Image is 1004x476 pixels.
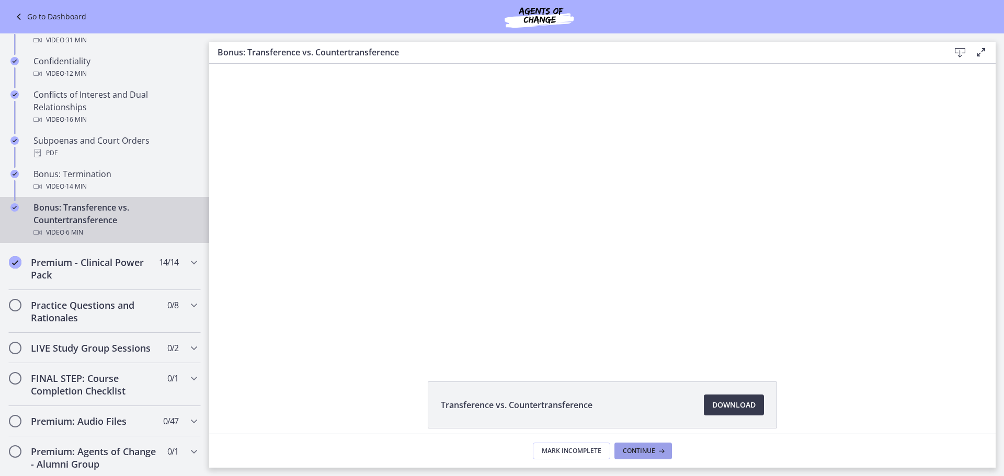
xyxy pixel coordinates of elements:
[64,67,87,80] span: · 12 min
[33,226,197,239] div: Video
[33,134,197,159] div: Subpoenas and Court Orders
[33,34,197,47] div: Video
[218,46,933,59] h3: Bonus: Transference vs. Countertransference
[33,88,197,126] div: Conflicts of Interest and Dual Relationships
[167,445,178,458] span: 0 / 1
[31,342,158,354] h2: LIVE Study Group Sessions
[64,226,83,239] span: · 6 min
[31,445,158,470] h2: Premium: Agents of Change - Alumni Group
[623,447,655,455] span: Continue
[542,447,601,455] span: Mark Incomplete
[64,113,87,126] span: · 16 min
[33,201,197,239] div: Bonus: Transference vs. Countertransference
[64,34,87,47] span: · 31 min
[33,113,197,126] div: Video
[31,256,158,281] h2: Premium - Clinical Power Pack
[704,394,764,415] a: Download
[33,21,197,47] div: Clinical Supervision
[33,55,197,80] div: Confidentiality
[31,299,158,324] h2: Practice Questions and Rationales
[33,147,197,159] div: PDF
[31,415,158,427] h2: Premium: Audio Files
[33,180,197,193] div: Video
[712,399,756,411] span: Download
[533,443,610,459] button: Mark Incomplete
[163,415,178,427] span: 0 / 47
[476,4,602,29] img: Agents of Change
[159,256,178,269] span: 14 / 14
[10,90,19,99] i: Completed
[614,443,672,459] button: Continue
[9,256,21,269] i: Completed
[167,372,178,385] span: 0 / 1
[33,168,197,193] div: Bonus: Termination
[31,372,158,397] h2: FINAL STEP: Course Completion Checklist
[10,57,19,65] i: Completed
[10,203,19,212] i: Completed
[64,180,87,193] span: · 14 min
[13,10,86,23] a: Go to Dashboard
[33,67,197,80] div: Video
[441,399,592,411] span: Transference vs. Countertransference
[167,342,178,354] span: 0 / 2
[10,170,19,178] i: Completed
[10,136,19,145] i: Completed
[167,299,178,311] span: 0 / 8
[209,64,996,357] iframe: Video Lesson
